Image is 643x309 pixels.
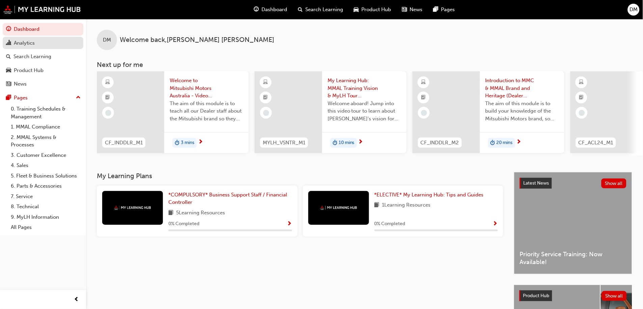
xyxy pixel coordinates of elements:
[6,68,11,74] span: car-icon
[176,209,225,217] span: 5 Learning Resources
[328,100,401,123] span: Welcome aboard! Jump into this video tour to learn about [PERSON_NAME]'s vision for your learning...
[6,95,11,101] span: pages-icon
[493,220,498,228] button: Show Progress
[497,139,513,147] span: 20 mins
[14,94,28,102] div: Pages
[421,139,459,147] span: CF_INDDLR_M2
[491,139,495,147] span: duration-icon
[3,64,83,77] a: Product Hub
[170,100,243,123] span: The aim of this module is to teach all our Dealer staff about the Mitsubishi brand so they demons...
[168,192,287,206] span: *COMPULSORY* Business Support Staff / Financial Controller
[255,71,407,153] a: MYLH_VSNTR_M1My Learning Hub: MMAL Training Vision & MyLH Tour (Elective)Welcome aboard! Jump int...
[168,220,199,228] span: 0 % Completed
[254,5,259,14] span: guage-icon
[421,110,427,116] span: learningRecordVerb_NONE-icon
[114,206,151,210] img: mmal
[520,290,627,301] a: Product HubShow all
[374,220,406,228] span: 0 % Completed
[168,191,292,206] a: *COMPULSORY* Business Support Staff / Financial Controller
[602,291,627,301] button: Show all
[3,23,83,35] a: Dashboard
[198,139,203,145] span: next-icon
[97,172,503,180] h3: My Learning Plans
[8,171,83,181] a: 5. Fleet & Business Solutions
[106,78,110,87] span: learningResourceType_ELEARNING-icon
[263,93,268,102] span: booktick-icon
[402,5,407,14] span: news-icon
[76,93,81,102] span: up-icon
[579,78,584,87] span: learningResourceType_ELEARNING-icon
[175,139,179,147] span: duration-icon
[354,5,359,14] span: car-icon
[6,26,11,32] span: guage-icon
[8,222,83,233] a: All Pages
[421,93,426,102] span: booktick-icon
[8,181,83,191] a: 6. Parts & Accessories
[441,6,455,14] span: Pages
[305,6,343,14] span: Search Learning
[628,4,640,16] button: DM
[3,5,81,14] img: mmal
[3,92,83,104] button: Pages
[374,191,486,199] a: *ELECTIVE* My Learning Hub: Tips and Guides
[3,22,83,92] button: DashboardAnalyticsSearch LearningProduct HubNews
[374,192,484,198] span: *ELECTIVE* My Learning Hub: Tips and Guides
[261,6,287,14] span: Dashboard
[292,3,348,17] a: search-iconSearch Learning
[421,78,426,87] span: learningResourceType_ELEARNING-icon
[3,50,83,63] a: Search Learning
[630,6,638,14] span: DM
[106,93,110,102] span: booktick-icon
[434,5,439,14] span: pages-icon
[320,206,357,210] img: mmal
[410,6,423,14] span: News
[263,78,268,87] span: learningResourceType_ELEARNING-icon
[248,3,292,17] a: guage-iconDashboard
[524,180,549,186] span: Latest News
[8,212,83,222] a: 9. MyLH Information
[8,150,83,161] a: 3. Customer Excellence
[86,61,643,69] h3: Next up for me
[8,201,83,212] a: 8. Technical
[579,139,613,147] span: CF_ACL24_M1
[6,54,11,60] span: search-icon
[120,36,274,44] span: Welcome back , [PERSON_NAME] [PERSON_NAME]
[14,67,44,74] div: Product Hub
[514,172,632,274] a: Latest NewsShow allPriority Service Training: Now Available!
[339,139,355,147] span: 10 mins
[413,71,564,153] a: CF_INDDLR_M2Introduction to MMC & MMAL Brand and Heritage (Dealer Induction)The aim of this modul...
[8,132,83,150] a: 2. MMAL Systems & Processes
[374,201,380,210] span: book-icon
[14,39,35,47] div: Analytics
[14,80,27,88] div: News
[493,221,498,227] span: Show Progress
[358,139,363,145] span: next-icon
[523,293,550,299] span: Product Hub
[485,77,559,100] span: Introduction to MMC & MMAL Brand and Heritage (Dealer Induction)
[397,3,428,17] a: news-iconNews
[74,295,79,304] span: prev-icon
[105,139,143,147] span: CF_INDDLR_M1
[579,93,584,102] span: booktick-icon
[8,160,83,171] a: 4. Sales
[13,53,51,61] div: Search Learning
[103,36,111,44] span: DM
[298,5,303,14] span: search-icon
[333,139,337,147] span: duration-icon
[6,40,11,46] span: chart-icon
[602,179,627,188] button: Show all
[287,221,292,227] span: Show Progress
[8,122,83,132] a: 1. MMAL Compliance
[8,104,83,122] a: 0. Training Schedules & Management
[181,139,194,147] span: 3 mins
[168,209,173,217] span: book-icon
[362,6,391,14] span: Product Hub
[579,110,585,116] span: learningRecordVerb_NONE-icon
[3,37,83,49] a: Analytics
[328,77,401,100] span: My Learning Hub: MMAL Training Vision & MyLH Tour (Elective)
[6,81,11,87] span: news-icon
[170,77,243,100] span: Welcome to Mitsubishi Motors Australia - Video (Dealer Induction)
[97,71,249,153] a: CF_INDDLR_M1Welcome to Mitsubishi Motors Australia - Video (Dealer Induction)The aim of this modu...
